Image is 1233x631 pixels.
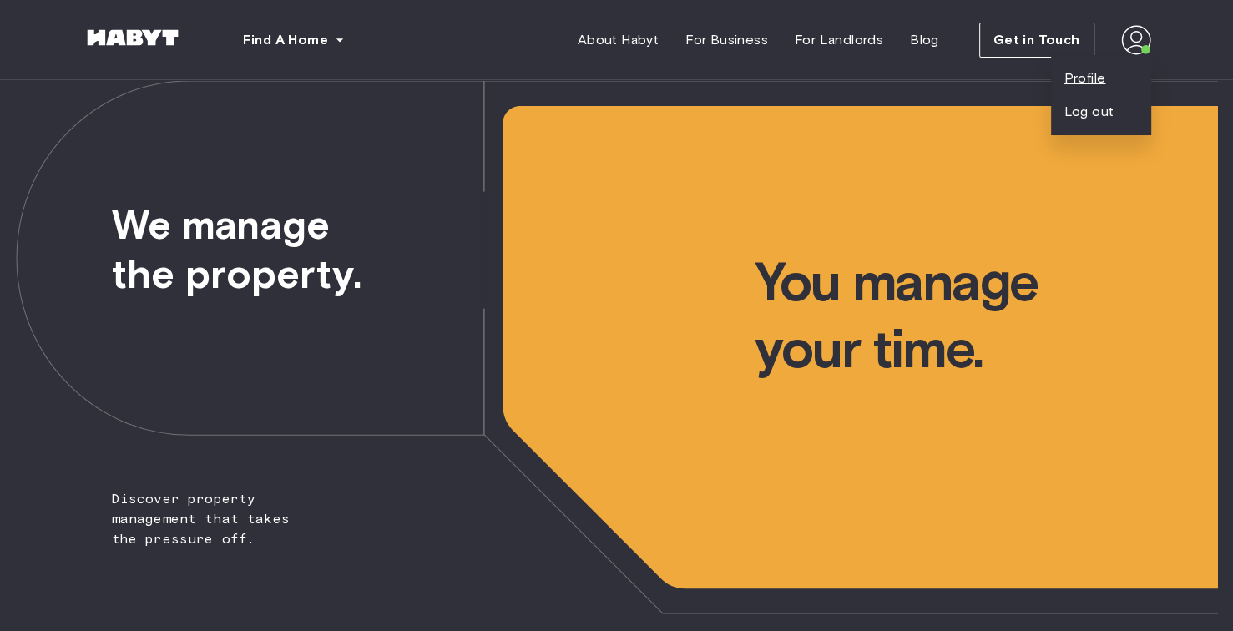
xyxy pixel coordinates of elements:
span: For Business [685,30,768,50]
img: Habyt [83,29,183,46]
a: About Habyt [564,23,672,57]
img: we-make-moves-not-waiting-lists [16,80,1218,614]
a: Profile [1064,68,1106,88]
button: Log out [1064,102,1114,122]
a: For Landlords [781,23,897,57]
button: Get in Touch [979,23,1094,58]
span: Find A Home [243,30,328,50]
a: For Business [672,23,781,57]
a: Blog [897,23,953,57]
span: About Habyt [578,30,659,50]
span: You manage your time. [755,80,1217,382]
span: Discover property management that takes the pressure off. [16,80,322,549]
button: Find A Home [230,23,358,57]
span: Get in Touch [993,30,1080,50]
span: Blog [910,30,939,50]
img: avatar [1121,25,1151,55]
span: For Landlords [795,30,883,50]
